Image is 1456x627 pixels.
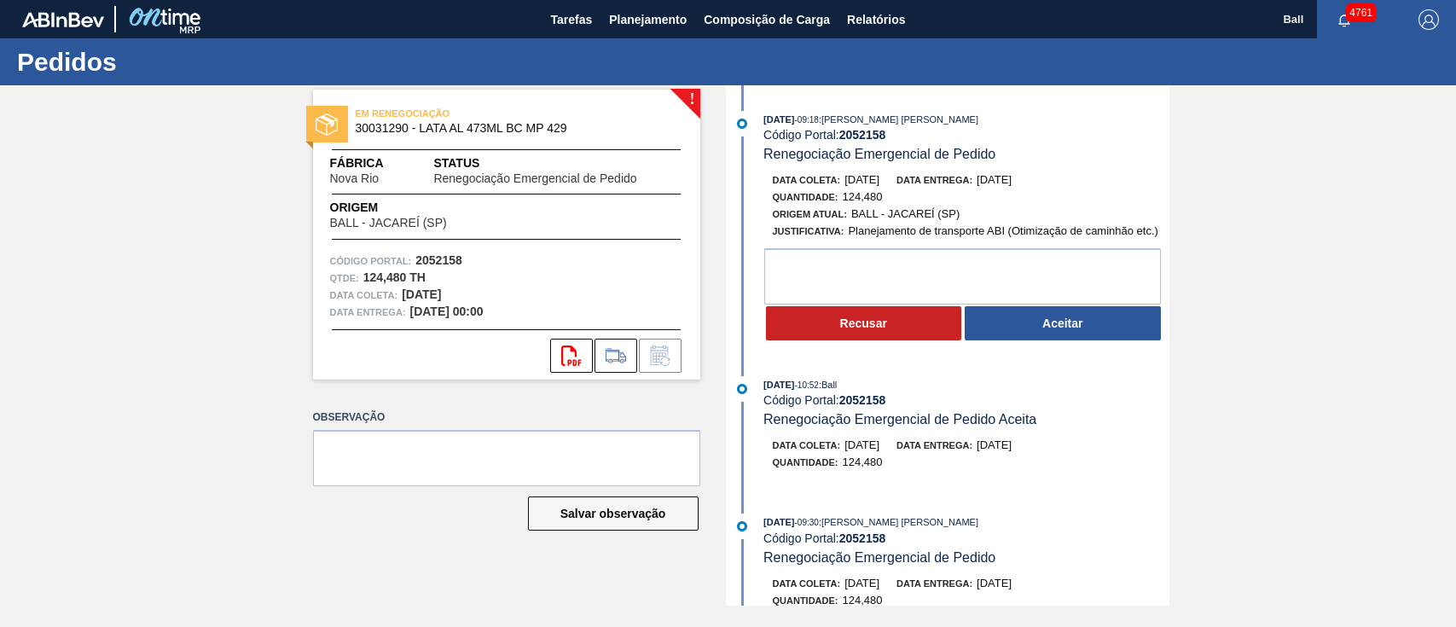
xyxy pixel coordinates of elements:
[844,577,879,589] span: [DATE]
[773,226,844,236] span: Justificativa:
[17,52,320,72] h1: Pedidos
[330,154,433,172] span: Fábrica
[415,253,462,267] strong: 2052158
[433,154,682,172] span: Status
[844,173,879,186] span: [DATE]
[363,270,426,284] strong: 124,480 TH
[313,405,700,430] label: Observação
[410,305,484,318] strong: [DATE] 00:00
[1317,8,1372,32] button: Notificações
[737,119,747,129] img: atual
[843,594,883,607] span: 124,480
[330,172,380,185] span: Nova Rio
[763,128,1169,142] div: Código Portal:
[766,306,962,340] button: Recusar
[763,412,1036,427] span: Renegociação Emergencial de Pedido Aceita
[763,114,794,125] span: [DATE]
[773,175,841,185] span: Data coleta:
[977,577,1012,589] span: [DATE]
[763,380,794,390] span: [DATE]
[795,380,819,390] span: - 10:52
[819,114,978,125] span: : [PERSON_NAME] [PERSON_NAME]
[839,531,886,545] strong: 2052158
[433,172,636,185] span: Renegociação Emergencial de Pedido
[773,578,841,589] span: Data coleta:
[851,207,960,220] span: BALL - JACAREÍ (SP)
[330,270,359,287] span: Qtde :
[356,105,595,122] span: EM RENEGOCIAÇÃO
[22,12,104,27] img: TNhmsLtSVTkK8tSr43FrP2fwEKptu5GPRR3wAAAABJRU5ErkJggg==
[763,517,794,527] span: [DATE]
[896,440,972,450] span: Data entrega:
[795,518,819,527] span: - 09:30
[773,457,838,467] span: Quantidade :
[1418,9,1439,30] img: Logout
[773,440,841,450] span: Data coleta:
[819,380,837,390] span: : Ball
[965,306,1161,340] button: Aceitar
[839,128,886,142] strong: 2052158
[763,550,995,565] span: Renegociação Emergencial de Pedido
[763,393,1169,407] div: Código Portal:
[773,209,847,219] span: Origem Atual:
[1346,3,1376,22] span: 4761
[330,304,406,321] span: Data entrega:
[848,224,1157,237] span: Planejamento de transporte ABI (Otimização de caminhão etc.)
[550,9,592,30] span: Tarefas
[704,9,830,30] span: Composição de Carga
[550,339,593,373] div: Abrir arquivo PDF
[843,190,883,203] span: 124,480
[330,287,398,304] span: Data coleta:
[843,456,883,468] span: 124,480
[528,496,699,531] button: Salvar observação
[356,122,665,135] span: 30031290 - LATA AL 473ML BC MP 429
[316,113,338,136] img: status
[737,384,747,394] img: atual
[330,253,412,270] span: Código Portal:
[763,531,1169,545] div: Código Portal:
[847,9,905,30] span: Relatórios
[896,175,972,185] span: Data entrega:
[773,595,838,606] span: Quantidade :
[977,173,1012,186] span: [DATE]
[896,578,972,589] span: Data entrega:
[977,438,1012,451] span: [DATE]
[819,517,978,527] span: : [PERSON_NAME] [PERSON_NAME]
[330,199,496,217] span: Origem
[595,339,637,373] div: Ir para Composição de Carga
[844,438,879,451] span: [DATE]
[402,287,441,301] strong: [DATE]
[639,339,682,373] div: Informar alteração no pedido
[737,521,747,531] img: atual
[609,9,687,30] span: Planejamento
[330,217,447,229] span: BALL - JACAREÍ (SP)
[763,147,995,161] span: Renegociação Emergencial de Pedido
[773,192,838,202] span: Quantidade :
[839,393,886,407] strong: 2052158
[795,115,819,125] span: - 09:18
